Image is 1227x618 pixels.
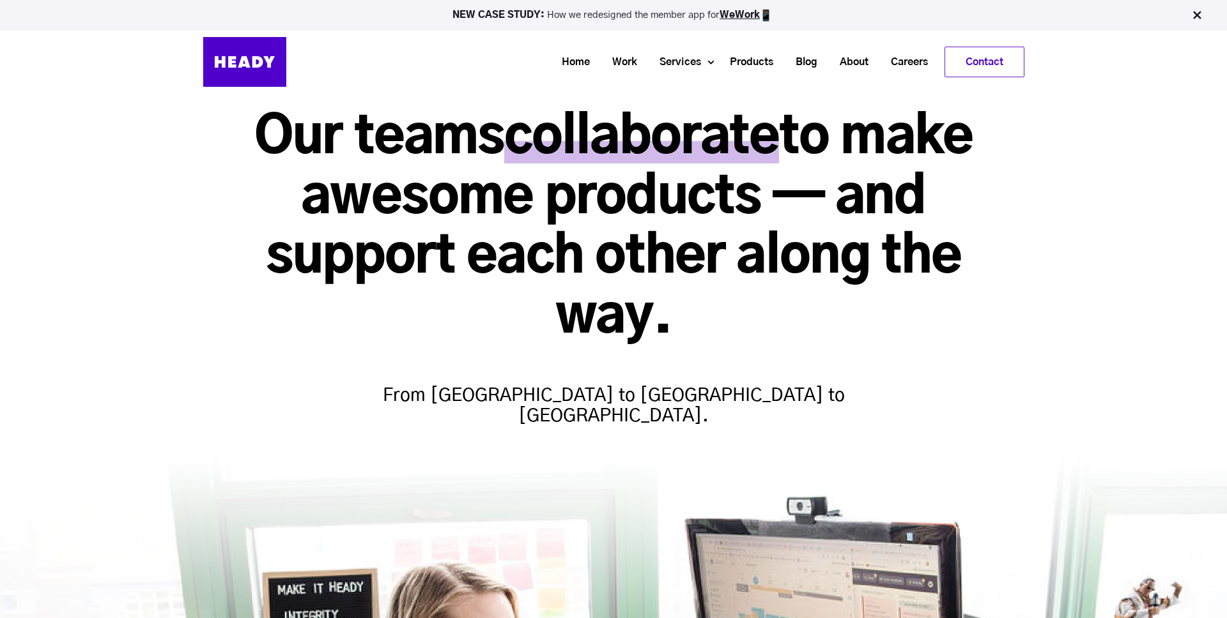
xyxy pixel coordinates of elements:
a: Products [714,50,780,74]
img: Close Bar [1191,9,1203,22]
div: Navigation Menu [299,47,1024,77]
img: app emoji [760,9,773,22]
p: How we redesigned the member app for [6,9,1221,22]
a: Services [644,50,707,74]
a: Home [546,50,596,74]
a: WeWork [720,10,760,20]
h1: Our teams to make awesome products — and support each other along the way. [203,109,1024,347]
a: About [824,50,875,74]
a: Blog [780,50,824,74]
strong: NEW CASE STUDY: [452,10,547,20]
a: Contact [945,47,1024,77]
span: collaborate [504,112,779,163]
img: Heady_Logo_Web-01 (1) [203,37,286,87]
a: Work [596,50,644,74]
h4: From [GEOGRAPHIC_DATA] to [GEOGRAPHIC_DATA] to [GEOGRAPHIC_DATA]. [364,360,863,426]
a: Careers [875,50,934,74]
